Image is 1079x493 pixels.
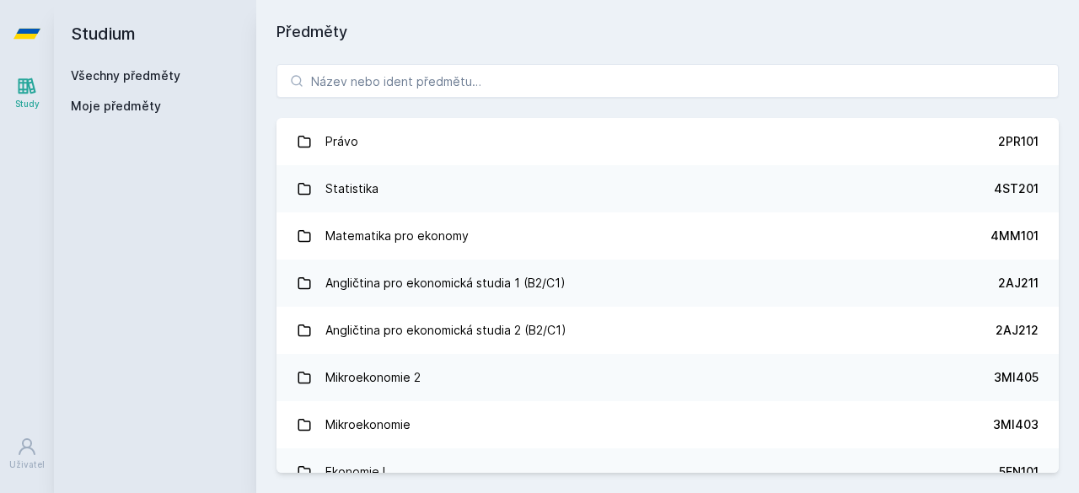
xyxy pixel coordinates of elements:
div: 3MI405 [994,369,1039,386]
div: 5EN101 [999,464,1039,480]
div: Matematika pro ekonomy [325,219,469,253]
div: 2AJ211 [998,275,1039,292]
div: Ekonomie I. [325,455,389,489]
a: Angličtina pro ekonomická studia 2 (B2/C1) 2AJ212 [276,307,1059,354]
div: Mikroekonomie [325,408,411,442]
span: Moje předměty [71,98,161,115]
a: Uživatel [3,428,51,480]
div: 3MI403 [993,416,1039,433]
div: 4MM101 [990,228,1039,244]
div: 2AJ212 [996,322,1039,339]
a: Study [3,67,51,119]
h1: Předměty [276,20,1059,44]
input: Název nebo ident předmětu… [276,64,1059,98]
a: Mikroekonomie 2 3MI405 [276,354,1059,401]
div: 4ST201 [994,180,1039,197]
div: Mikroekonomie 2 [325,361,421,394]
a: Právo 2PR101 [276,118,1059,165]
div: Study [15,98,40,110]
div: Angličtina pro ekonomická studia 2 (B2/C1) [325,313,566,347]
div: Právo [325,125,358,158]
a: Statistika 4ST201 [276,165,1059,212]
div: Angličtina pro ekonomická studia 1 (B2/C1) [325,266,566,300]
a: Mikroekonomie 3MI403 [276,401,1059,448]
div: Statistika [325,172,378,206]
a: Všechny předměty [71,68,180,83]
a: Angličtina pro ekonomická studia 1 (B2/C1) 2AJ211 [276,260,1059,307]
div: 2PR101 [998,133,1039,150]
a: Matematika pro ekonomy 4MM101 [276,212,1059,260]
div: Uživatel [9,458,45,471]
